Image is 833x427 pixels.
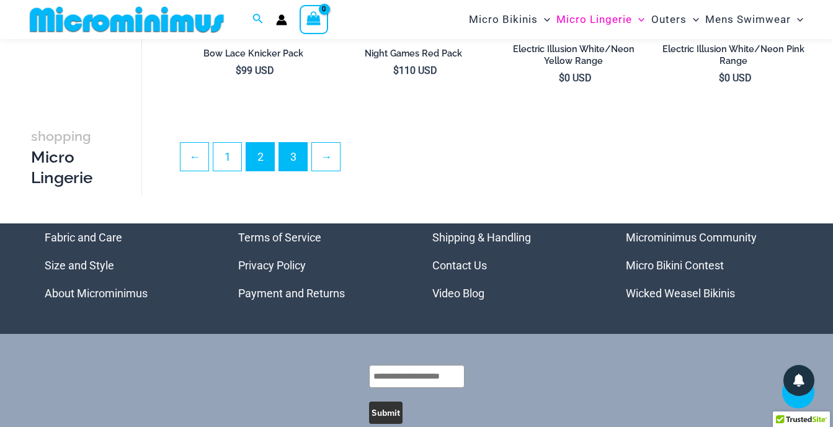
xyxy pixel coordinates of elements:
[238,259,306,272] a: Privacy Policy
[276,14,287,25] a: Account icon link
[393,65,399,76] span: $
[31,125,98,189] h3: Micro Lingerie
[648,4,702,35] a: OutersMenu ToggleMenu Toggle
[45,223,208,307] nav: Menu
[45,259,114,272] a: Size and Style
[180,143,208,171] a: ←
[25,6,229,34] img: MM SHOP LOGO FLAT
[538,4,550,35] span: Menu Toggle
[45,231,122,244] a: Fabric and Care
[238,223,401,307] aside: Footer Widget 2
[179,48,327,60] h2: Bow Lace Knicker Pack
[279,143,307,171] a: Page 3
[432,223,595,307] nav: Menu
[464,2,808,37] nav: Site Navigation
[246,143,274,171] span: Page 2
[238,223,401,307] nav: Menu
[651,4,687,35] span: Outers
[553,4,648,35] a: Micro LingerieMenu ToggleMenu Toggle
[236,65,274,76] bdi: 99 USD
[432,287,484,300] a: Video Blog
[719,72,724,84] span: $
[705,4,791,35] span: Mens Swimwear
[252,12,264,27] a: Search icon link
[369,402,403,424] button: Submit
[632,4,644,35] span: Menu Toggle
[791,4,803,35] span: Menu Toggle
[179,48,327,64] a: Bow Lace Knicker Pack
[500,43,648,66] h2: Electric Illusion White/Neon Yellow Range
[312,143,340,171] a: →
[31,128,91,144] span: shopping
[340,48,488,64] a: Night Games Red Pack
[719,72,752,84] bdi: 0 USD
[702,4,806,35] a: Mens SwimwearMenu ToggleMenu Toggle
[626,223,789,307] aside: Footer Widget 4
[432,259,487,272] a: Contact Us
[236,65,241,76] span: $
[626,223,789,307] nav: Menu
[213,143,241,171] a: Page 1
[559,72,564,84] span: $
[626,259,724,272] a: Micro Bikini Contest
[660,43,808,66] h2: Electric Illusion White/Neon Pink Range
[238,231,321,244] a: Terms of Service
[466,4,553,35] a: Micro BikinisMenu ToggleMenu Toggle
[432,231,531,244] a: Shipping & Handling
[432,223,595,307] aside: Footer Widget 3
[626,287,735,300] a: Wicked Weasel Bikinis
[45,223,208,307] aside: Footer Widget 1
[687,4,699,35] span: Menu Toggle
[660,43,808,71] a: Electric Illusion White/Neon Pink Range
[500,43,648,71] a: Electric Illusion White/Neon Yellow Range
[238,287,345,300] a: Payment and Returns
[469,4,538,35] span: Micro Bikinis
[559,72,592,84] bdi: 0 USD
[556,4,632,35] span: Micro Lingerie
[45,287,148,300] a: About Microminimus
[300,5,328,34] a: View Shopping Cart, empty
[179,142,808,178] nav: Product Pagination
[340,48,488,60] h2: Night Games Red Pack
[626,231,757,244] a: Microminimus Community
[393,65,437,76] bdi: 110 USD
